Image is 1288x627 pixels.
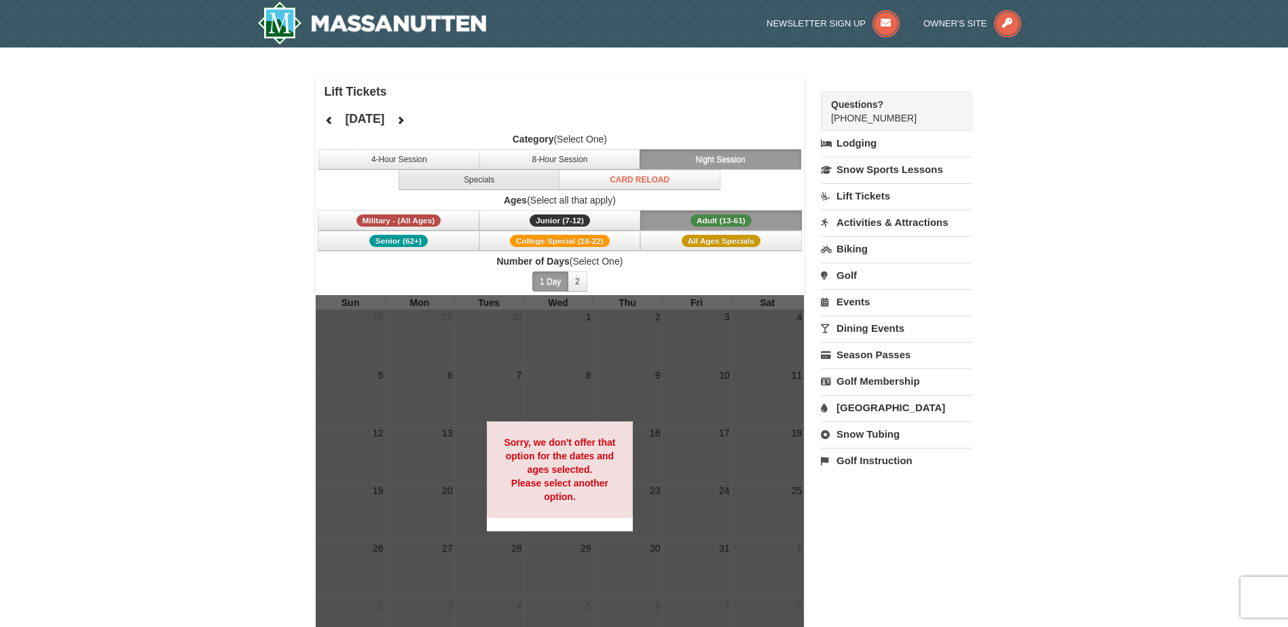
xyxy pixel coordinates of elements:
span: Owner's Site [923,18,987,28]
button: Military - (All Ages) [318,210,479,231]
a: Newsletter Sign Up [767,18,900,28]
a: Biking [821,236,972,261]
a: Snow Sports Lessons [821,157,972,182]
button: Night Session [640,149,801,170]
span: [PHONE_NUMBER] [831,98,948,123]
a: Golf [821,263,972,288]
a: Lift Tickets [821,183,972,208]
strong: Questions? [831,99,883,110]
a: Activities & Attractions [821,210,972,235]
a: Lodging [821,131,972,155]
button: 1 Day [532,271,568,292]
span: College Special (18-22) [510,235,610,247]
a: Snow Tubing [821,421,972,446]
button: Junior (7-12) [479,210,641,231]
a: Dining Events [821,316,972,341]
button: 4-Hour Session [318,149,480,170]
label: (Select all that apply) [316,193,805,207]
span: Junior (7-12) [530,214,590,227]
strong: Category [513,134,554,145]
a: Owner's Site [923,18,1021,28]
a: [GEOGRAPHIC_DATA] [821,395,972,420]
span: Newsletter Sign Up [767,18,866,28]
button: All Ages Specials [640,231,802,251]
h4: Lift Tickets [325,85,805,98]
span: Adult (13-61) [691,214,752,227]
a: Events [821,289,972,314]
span: Senior (62+) [369,235,428,247]
span: Military - (All Ages) [356,214,441,227]
button: 8-Hour Session [479,149,641,170]
button: 2 [568,271,587,292]
button: College Special (18-22) [479,231,641,251]
strong: Sorry, we don't offer that option for the dates and ages selected. Please select another option. [504,437,615,502]
button: Card Reload [559,170,720,190]
button: Specials [399,170,560,190]
a: Golf Membership [821,368,972,394]
span: All Ages Specials [682,235,760,247]
a: Massanutten Resort [257,1,487,45]
a: Season Passes [821,342,972,367]
a: Golf Instruction [821,448,972,473]
strong: Number of Days [496,256,569,267]
button: Adult (13-61) [640,210,802,231]
h4: [DATE] [345,112,384,126]
label: (Select One) [316,132,805,146]
strong: Ages [504,195,527,206]
label: (Select One) [316,254,805,268]
button: Senior (62+) [318,231,479,251]
img: Massanutten Resort Logo [257,1,487,45]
